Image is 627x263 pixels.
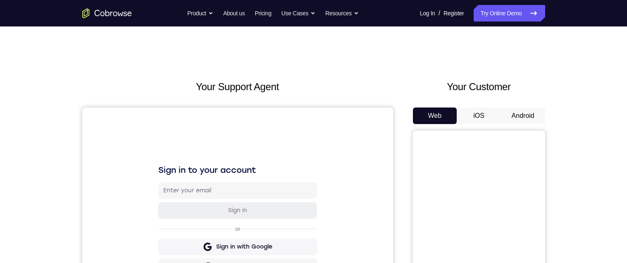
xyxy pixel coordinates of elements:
[420,5,435,22] a: Log In
[223,5,245,22] a: About us
[76,214,235,220] p: Don't have an account?
[151,118,160,125] p: or
[413,79,545,94] h2: Your Customer
[501,108,545,124] button: Android
[325,5,359,22] button: Resources
[134,135,190,143] div: Sign in with Google
[457,108,501,124] button: iOS
[474,5,545,22] a: Try Online Demo
[439,8,440,18] span: /
[82,79,393,94] h2: Your Support Agent
[76,131,235,148] button: Sign in with Google
[76,151,235,167] button: Sign in with GitHub
[134,155,190,163] div: Sign in with GitHub
[281,5,315,22] button: Use Cases
[132,195,193,203] div: Sign in with Zendesk
[131,175,193,183] div: Sign in with Intercom
[413,108,457,124] button: Web
[443,5,464,22] a: Register
[140,214,198,220] a: Create a new account
[187,5,213,22] button: Product
[76,191,235,207] button: Sign in with Zendesk
[76,171,235,187] button: Sign in with Intercom
[82,8,132,18] a: Go to the home page
[255,5,271,22] a: Pricing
